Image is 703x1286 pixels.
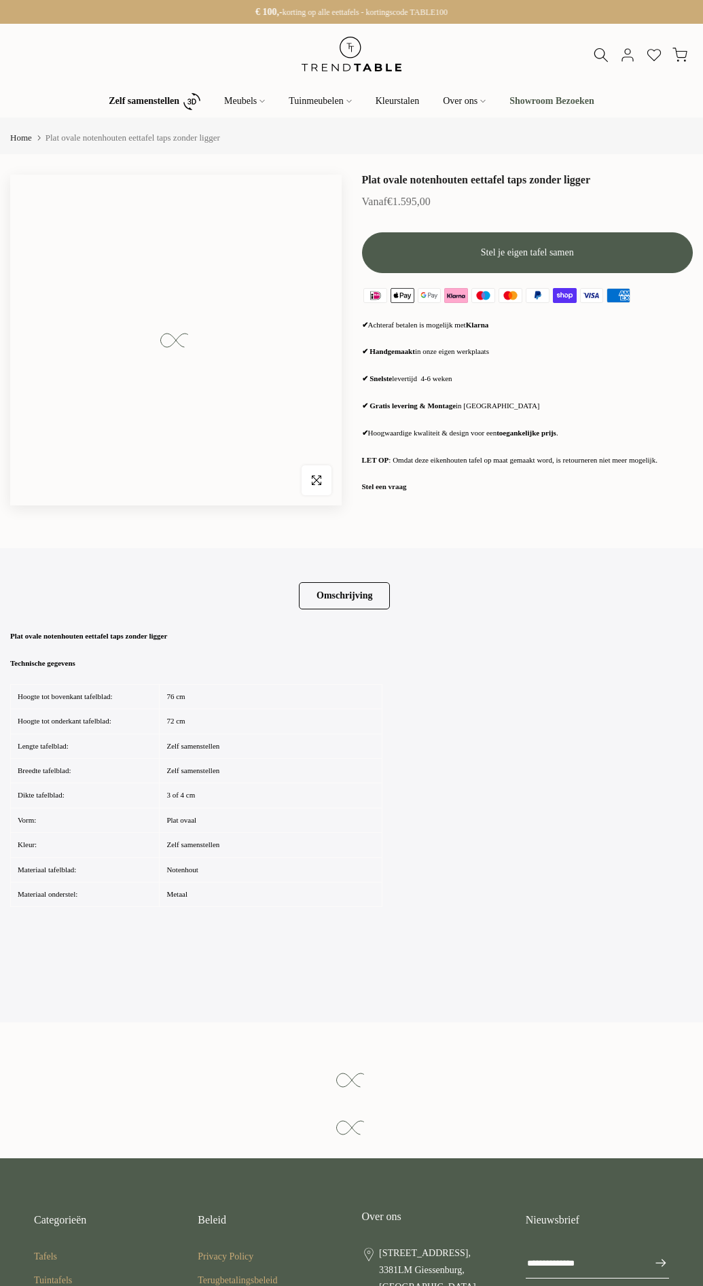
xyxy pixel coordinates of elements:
[551,287,578,305] img: shopify pay
[641,1249,668,1276] button: Inschrijven
[198,1213,341,1228] h3: Beleid
[466,321,489,329] strong: Klarna
[198,1251,253,1262] a: Privacy Policy
[497,287,524,305] img: master
[11,758,160,783] td: Breedte tafelblad:
[160,783,382,808] td: 3 of 4 cm
[255,7,283,17] strong: € 100,-
[160,808,382,832] td: Plat ovaal
[362,374,368,382] strong: ✔
[11,783,160,808] td: Dikte tafelblad:
[578,287,605,305] img: visa
[160,882,382,906] td: Metaal
[362,232,693,273] button: Stel je eigen tafel samen
[362,456,389,464] strong: LET OP
[10,632,167,640] strong: Plat ovale notenhouten eettafel taps zonder ligger
[362,482,407,490] a: Stel een vraag
[11,833,160,857] td: Kleur:
[362,347,368,355] strong: ✔
[160,758,382,783] td: Zelf samenstellen
[362,401,368,410] strong: ✔
[362,192,431,212] div: €1.595,00
[11,882,160,906] td: Materiaal onderstel:
[109,96,179,106] b: Zelf samenstellen
[11,709,160,734] td: Hoogte tot onderkant tafelblad:
[34,1251,57,1262] a: Tafels
[362,372,693,386] p: levertijd 4-6 weken
[11,734,160,758] td: Lengte tafelblad:
[362,319,693,332] p: Achteraf betalen is mogelijk met
[509,96,594,106] b: Showroom Bezoeken
[10,659,75,667] strong: Technische gegevens
[11,684,160,709] td: Hoogte tot bovenkant tafelblad:
[369,401,456,410] strong: Gratis levering & Montage
[389,287,416,305] img: apple pay
[160,857,382,882] td: Notenhout
[526,1213,669,1228] h3: Nieuwsbrief
[277,93,363,109] a: Tuinmeubelen
[362,196,387,207] span: Vanaf
[198,1275,277,1285] a: Terugbetalingsbeleid
[17,3,686,20] p: korting op alle eettafels - kortingscode TABLE100
[363,93,431,109] a: Kleurstalen
[11,808,160,832] td: Vorm:
[160,734,382,758] td: Zelf samenstellen
[470,287,497,305] img: maestro
[292,24,411,84] img: trend-table
[416,287,443,305] img: google pay
[299,582,390,609] a: Omschrijving
[605,287,632,305] img: american express
[160,684,382,709] td: 76 cm
[11,857,160,882] td: Materiaal tafelblad:
[213,93,277,109] a: Meubels
[34,1275,72,1285] a: Tuintafels
[160,833,382,857] td: Zelf samenstellen
[497,429,556,437] strong: toegankelijke prijs
[443,287,470,305] img: klarna
[362,399,693,413] p: in [GEOGRAPHIC_DATA]
[362,345,693,359] p: in onze eigen werkplaats
[524,287,551,305] img: paypal
[362,321,368,329] strong: ✔
[431,93,498,109] a: Over ons
[641,1255,668,1271] span: Inschrijven
[362,287,389,305] img: ideal
[481,247,574,257] span: Stel je eigen tafel samen
[362,175,693,185] h1: Plat ovale notenhouten eettafel taps zonder ligger
[362,454,693,467] p: : Omdat deze eikenhouten tafel op maat gemaakt word, is retourneren niet meer mogelijk.
[97,90,213,113] a: Zelf samenstellen
[369,347,415,355] strong: Handgemaakt
[34,1213,177,1228] h3: Categorieën
[160,709,382,734] td: 72 cm
[10,133,32,142] a: Home
[362,429,368,437] strong: ✔
[46,132,220,143] span: Plat ovale notenhouten eettafel taps zonder ligger
[362,427,693,440] p: Hoogwaardige kwaliteit & design voor een .
[498,93,607,109] a: Showroom Bezoeken
[369,374,392,382] strong: Snelste
[362,1209,505,1224] h3: Over ons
